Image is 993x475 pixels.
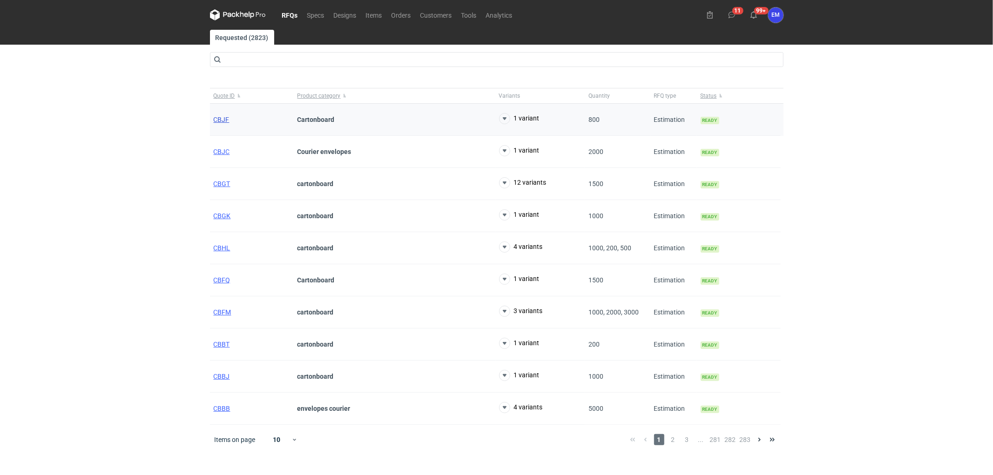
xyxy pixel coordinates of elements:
span: Ready [701,245,719,253]
a: RFQs [277,9,303,20]
span: Variants [499,92,520,100]
div: Estimation [650,264,697,296]
span: 800 [589,116,600,123]
a: CBJF [214,116,230,123]
strong: Cartonboard [297,276,335,284]
span: Ready [701,341,719,349]
span: Quantity [589,92,610,100]
div: Estimation [650,393,697,425]
button: Product category [294,88,495,103]
span: ... [696,434,706,445]
div: Estimation [650,104,697,136]
span: 3 [682,434,692,445]
span: 1000, 2000, 3000 [589,308,639,316]
a: Customers [416,9,457,20]
span: Ready [701,181,719,188]
span: 200 [589,341,600,348]
button: EM [768,7,784,23]
strong: cartonboard [297,212,334,220]
button: Status [697,88,781,103]
div: Estimation [650,232,697,264]
span: Ready [701,309,719,317]
span: Product category [297,92,341,100]
span: Status [701,92,717,100]
span: 283 [740,434,751,445]
a: CBFM [214,308,231,316]
a: CBBB [214,405,230,412]
a: Orders [387,9,416,20]
button: 1 variant [499,370,540,381]
span: 2 [668,434,678,445]
strong: envelopes courier [297,405,351,412]
a: CBJC [214,148,230,155]
div: Estimation [650,168,697,200]
div: Estimation [650,361,697,393]
a: Items [361,9,387,20]
span: Quote ID [214,92,235,100]
button: 99+ [746,7,761,22]
span: Ready [701,149,719,156]
a: Analytics [481,9,517,20]
a: CBGT [214,180,230,187]
span: 281 [710,434,721,445]
a: Specs [303,9,329,20]
a: CBHL [214,244,230,252]
strong: cartonboard [297,341,334,348]
span: 1500 [589,276,604,284]
a: CBBT [214,341,230,348]
svg: Packhelp Pro [210,9,266,20]
button: 11 [724,7,739,22]
button: 12 variants [499,177,547,188]
div: Estimation [650,136,697,168]
div: Estimation [650,200,697,232]
strong: Courier envelopes [297,148,351,155]
button: 4 variants [499,241,543,253]
a: CBBJ [214,373,230,380]
span: 2000 [589,148,604,155]
span: RFQ type [654,92,676,100]
span: 1 [654,434,664,445]
a: Requested (2823) [210,30,274,45]
button: 1 variant [499,113,540,124]
span: Ready [701,117,719,124]
div: Ewelina Macek [768,7,784,23]
button: 3 variants [499,306,543,317]
a: CBFQ [214,276,230,284]
strong: Cartonboard [297,116,335,123]
button: 1 variant [499,145,540,156]
span: Ready [701,406,719,413]
a: CBGK [214,212,231,220]
a: Tools [457,9,481,20]
span: Ready [701,277,719,285]
button: 1 variant [499,209,540,221]
span: Ready [701,374,719,381]
span: 1000 [589,212,604,220]
strong: cartonboard [297,244,334,252]
strong: cartonboard [297,373,334,380]
span: Items on page [215,435,256,444]
button: 4 variants [499,402,543,413]
div: 10 [262,433,292,446]
strong: cartonboard [297,308,334,316]
div: Estimation [650,296,697,328]
strong: cartonboard [297,180,334,187]
button: 1 variant [499,274,540,285]
a: Designs [329,9,361,20]
span: 282 [725,434,736,445]
button: Quote ID [210,88,294,103]
button: 1 variant [499,338,540,349]
span: 1500 [589,180,604,187]
span: 5000 [589,405,604,412]
span: 1000, 200, 500 [589,244,632,252]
